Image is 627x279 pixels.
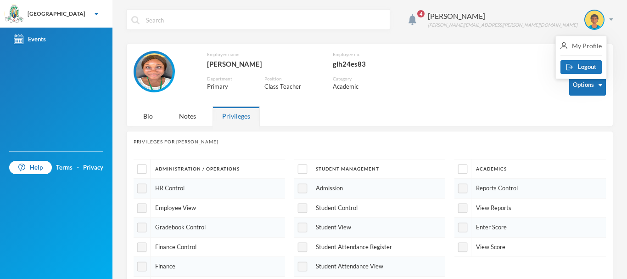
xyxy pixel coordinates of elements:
[134,106,162,126] div: Bio
[213,106,260,126] div: Privileges
[294,238,446,257] div: Student Attendance Register
[207,58,319,70] div: [PERSON_NAME]
[83,163,103,172] a: Privacy
[333,51,409,58] div: Employee no.
[294,257,446,277] div: Student Attendance View
[454,179,606,199] div: Reports Control
[28,10,85,18] div: [GEOGRAPHIC_DATA]
[333,82,377,91] div: Academic
[454,159,606,179] div: Academics
[5,5,23,23] img: logo
[14,34,46,44] div: Events
[264,75,319,82] div: Position
[136,53,173,90] img: EMPLOYEE
[77,163,79,172] div: ·
[134,159,285,179] div: Administration / Operations
[264,82,319,91] div: Class Teacher
[134,199,285,218] div: Employee View
[134,179,285,199] div: HR Control
[428,22,577,28] div: [PERSON_NAME][EMAIL_ADDRESS][PERSON_NAME][DOMAIN_NAME]
[9,161,52,175] a: Help
[294,199,446,218] div: Student Control
[454,238,606,257] div: View Score
[569,75,606,96] button: Options
[417,10,425,17] span: 4
[294,179,446,199] div: Admission
[560,41,602,51] div: My Profile
[169,106,206,126] div: Notes
[454,199,606,218] div: View Reports
[333,58,409,70] div: glh24es83
[131,16,140,24] img: search
[134,138,606,145] div: Privileges for [PERSON_NAME]
[134,238,285,257] div: Finance Control
[56,163,73,172] a: Terms
[454,218,606,238] div: Enter Score
[207,82,251,91] div: Primary
[428,11,577,22] div: [PERSON_NAME]
[294,159,446,179] div: Student Management
[134,218,285,238] div: Gradebook Control
[207,51,319,58] div: Employee name
[207,75,251,82] div: Department
[333,75,377,82] div: Category
[560,60,602,74] button: Logout
[134,257,285,277] div: Finance
[585,11,604,29] img: STUDENT
[294,218,446,238] div: Student View
[145,10,385,30] input: Search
